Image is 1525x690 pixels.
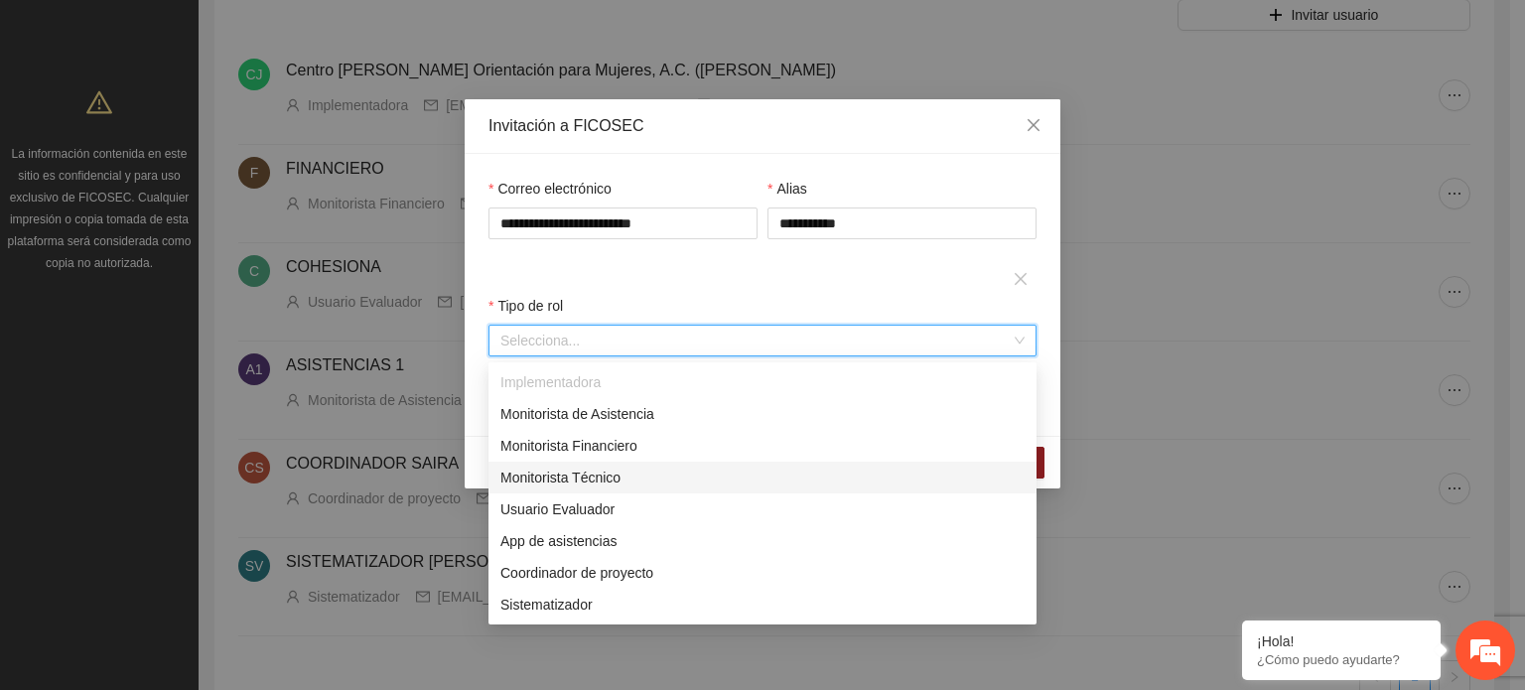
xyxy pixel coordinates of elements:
div: Implementadora [500,371,1025,393]
div: Monitorista de Asistencia [488,398,1037,430]
div: Monitorista Técnico [488,462,1037,493]
div: Monitorista de Asistencia [500,403,1025,425]
div: Monitorista Financiero [500,435,1025,457]
div: Usuario Evaluador [500,498,1025,520]
input: Alias [767,207,1037,239]
button: Close [1007,99,1060,153]
div: Sistematizador [500,594,1025,616]
div: Implementadora [488,366,1037,398]
div: Invitación a FICOSEC [488,115,1037,137]
textarea: Escriba su mensaje y pulse “Intro” [10,471,378,540]
div: Usuario Evaluador [488,493,1037,525]
label: Alias [767,178,807,200]
p: ¿Cómo puedo ayudarte? [1257,652,1426,667]
div: ¡Hola! [1257,633,1426,649]
div: Monitorista Financiero [488,430,1037,462]
span: close [1026,117,1041,133]
div: Sistematizador [488,589,1037,621]
span: Estamos en línea. [115,229,274,430]
div: Monitorista Técnico [500,467,1025,488]
div: Chatee con nosotros ahora [103,101,334,127]
div: Coordinador de proyecto [488,557,1037,589]
div: Minimizar ventana de chat en vivo [326,10,373,58]
div: App de asistencias [500,530,1025,552]
div: Coordinador de proyecto [500,562,1025,584]
input: Correo electrónico [488,207,758,239]
div: App de asistencias [488,525,1037,557]
button: close [1005,263,1037,295]
label: Tipo de rol [488,295,563,317]
label: Correo electrónico [488,178,612,200]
